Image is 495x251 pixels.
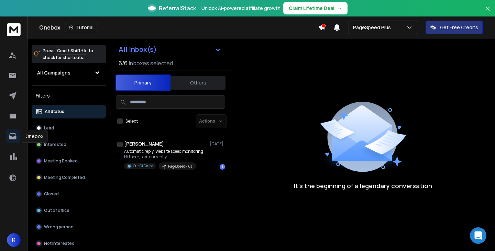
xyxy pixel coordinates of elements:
[44,142,66,147] p: Interested
[32,121,106,135] button: Lead
[45,109,64,114] p: All Status
[7,233,21,247] button: R
[44,191,59,197] p: Closed
[426,21,483,34] button: Get Free Credits
[32,154,106,168] button: Meeting Booked
[119,46,157,53] h1: All Inbox(s)
[483,4,492,21] button: Close banner
[37,69,70,76] h1: All Campaigns
[32,220,106,234] button: Wrong person
[125,118,138,124] label: Select
[353,24,394,31] p: PageSpeed Plus
[32,237,106,250] button: Not Interested
[115,75,170,91] button: Primary
[44,208,69,213] p: Out of office
[32,138,106,151] button: Interested
[32,171,106,184] button: Meeting Completed
[129,59,173,67] h3: Inboxes selected
[32,105,106,118] button: All Status
[32,66,106,80] button: All Campaigns
[210,141,225,147] p: [DATE]
[65,23,98,32] button: Tutorial
[201,5,280,12] p: Unlock AI-powered affiliate growth
[21,130,48,143] div: Onebox
[168,164,192,169] p: PageSpeedPlus
[170,75,225,90] button: Others
[56,47,87,55] span: Cmd + Shift + k
[44,175,85,180] p: Meeting Completed
[32,187,106,201] button: Closed
[283,2,348,14] button: Claim Lifetime Deal→
[44,158,78,164] p: Meeting Booked
[44,125,54,131] p: Lead
[220,164,225,170] div: 1
[133,163,153,169] p: Out Of Office
[32,204,106,217] button: Out of office
[39,23,318,32] div: Onebox
[124,149,203,154] p: Automatic reply: Website speed monitoring
[294,181,432,191] p: It’s the beginning of a legendary conversation
[124,154,203,160] p: Hi there, I am currently
[44,241,75,246] p: Not Interested
[470,227,486,244] div: Open Intercom Messenger
[113,43,227,56] button: All Inbox(s)
[32,91,106,101] h3: Filters
[119,59,128,67] span: 6 / 6
[43,47,93,61] p: Press to check for shortcuts.
[337,5,342,12] span: →
[124,140,164,147] h1: [PERSON_NAME]
[159,4,196,12] span: ReferralStack
[44,224,74,230] p: Wrong person
[440,24,478,31] p: Get Free Credits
